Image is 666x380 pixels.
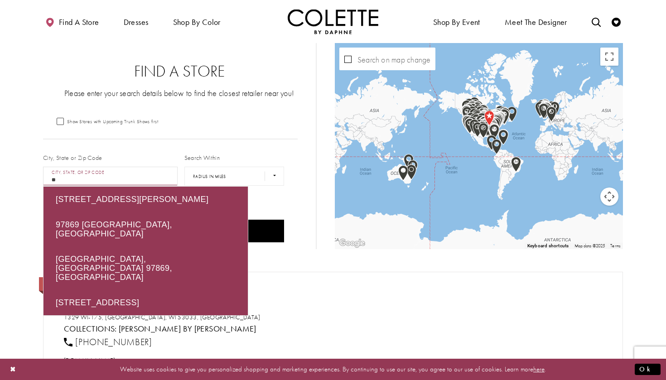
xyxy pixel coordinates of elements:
h2: Amelishan Bridal [64,297,611,310]
span: Meet the designer [505,18,567,27]
button: Close Dialog [5,361,21,377]
div: 97869 [GEOGRAPHIC_DATA], [GEOGRAPHIC_DATA] [43,212,248,246]
img: Google [337,237,367,249]
span: Shop By Event [433,18,480,27]
div: [STREET_ADDRESS][PERSON_NAME] [43,187,248,212]
h2: Find a Store [61,63,298,81]
a: Check Wishlist [609,9,623,34]
button: Submit Dialog [635,364,661,375]
a: [PHONE_NUMBER] [64,336,152,348]
a: Visit Home Page [288,9,378,34]
span: [DOMAIN_NAME] [64,356,115,364]
div: Map with store locations [335,43,623,249]
a: Open this area in Google Maps (opens a new window) [337,237,367,249]
a: Visit Colette by Daphne page - Opens in new tab [119,323,256,334]
span: Collections: [64,323,117,334]
span: Shop by color [171,9,223,34]
p: Please enter your search details below to find the closest retailer near you! [61,87,298,99]
button: Map camera controls [600,188,618,206]
button: Toggle fullscreen view [600,48,618,66]
a: Find a store [43,9,101,34]
a: Meet the designer [502,9,569,34]
span: Dresses [121,9,151,34]
div: [STREET_ADDRESS] [43,290,248,315]
span: Shop by color [173,18,221,27]
span: Find a store [59,18,99,27]
button: Keyboard shortcuts [527,243,569,249]
label: City, State or Zip Code [43,153,102,162]
div: [GEOGRAPHIC_DATA], [GEOGRAPHIC_DATA] 97869, [GEOGRAPHIC_DATA] [43,246,248,290]
a: Opens in new tab [64,313,261,321]
a: Toggle search [589,9,603,34]
img: Colette by Daphne [288,9,378,34]
input: City, State, or ZIP Code [43,167,178,186]
a: here [533,365,545,374]
span: Dresses [124,18,149,27]
p: Website uses cookies to give you personalized shopping and marketing experiences. By continuing t... [65,363,601,375]
label: Search Within [184,153,220,162]
span: Map data ©2025 [574,243,605,249]
select: Radius In Miles [184,167,284,186]
a: Terms (opens in new tab) [610,243,620,249]
span: Shop By Event [431,9,483,34]
span: [PHONE_NUMBER] [75,336,152,348]
a: Opens in new tab [64,356,115,364]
